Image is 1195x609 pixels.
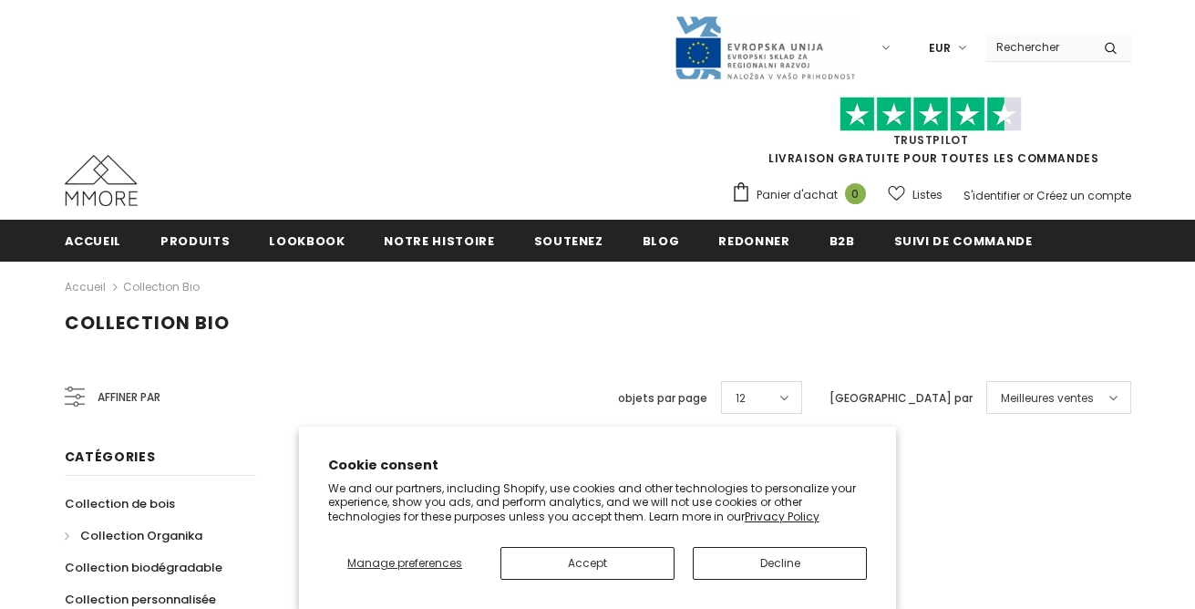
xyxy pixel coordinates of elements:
[269,220,345,261] a: Lookbook
[1023,188,1034,203] span: or
[347,555,462,571] span: Manage preferences
[745,509,819,524] a: Privacy Policy
[693,547,867,580] button: Decline
[328,547,482,580] button: Manage preferences
[328,456,868,475] h2: Cookie consent
[123,279,200,294] a: Collection Bio
[65,559,222,576] span: Collection biodégradable
[674,15,856,81] img: Javni Razpis
[888,179,943,211] a: Listes
[65,220,122,261] a: Accueil
[618,389,707,408] label: objets par page
[65,495,175,512] span: Collection de bois
[718,232,789,250] span: Redonner
[80,527,202,544] span: Collection Organika
[929,39,951,57] span: EUR
[65,591,216,608] span: Collection personnalisée
[985,34,1090,60] input: Search Site
[736,389,746,408] span: 12
[384,220,494,261] a: Notre histoire
[643,220,680,261] a: Blog
[1001,389,1094,408] span: Meilleures ventes
[963,188,1020,203] a: S'identifier
[269,232,345,250] span: Lookbook
[757,186,838,204] span: Panier d'achat
[65,310,230,335] span: Collection Bio
[845,183,866,204] span: 0
[718,220,789,261] a: Redonner
[894,220,1033,261] a: Suivi de commande
[894,232,1033,250] span: Suivi de commande
[1036,188,1131,203] a: Créez un compte
[674,39,856,55] a: Javni Razpis
[534,220,603,261] a: soutenez
[643,232,680,250] span: Blog
[912,186,943,204] span: Listes
[65,552,222,583] a: Collection biodégradable
[840,97,1022,132] img: Faites confiance aux étoiles pilotes
[98,387,160,408] span: Affiner par
[829,389,973,408] label: [GEOGRAPHIC_DATA] par
[160,220,230,261] a: Produits
[384,232,494,250] span: Notre histoire
[65,276,106,298] a: Accueil
[65,232,122,250] span: Accueil
[65,488,175,520] a: Collection de bois
[731,105,1131,166] span: LIVRAISON GRATUITE POUR TOUTES LES COMMANDES
[65,448,156,466] span: Catégories
[328,481,868,524] p: We and our partners, including Shopify, use cookies and other technologies to personalize your ex...
[731,181,875,209] a: Panier d'achat 0
[829,220,855,261] a: B2B
[829,232,855,250] span: B2B
[534,232,603,250] span: soutenez
[65,520,202,552] a: Collection Organika
[500,547,675,580] button: Accept
[160,232,230,250] span: Produits
[893,132,969,148] a: TrustPilot
[65,155,138,206] img: Cas MMORE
